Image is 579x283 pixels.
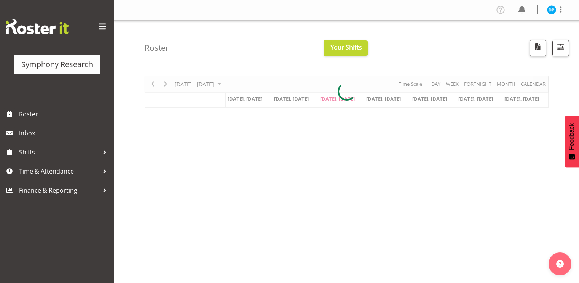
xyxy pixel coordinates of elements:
button: Filter Shifts [552,40,569,56]
button: Download a PDF of the roster according to the set date range. [530,40,546,56]
img: help-xxl-2.png [556,260,564,268]
img: Rosterit website logo [6,19,69,34]
span: Finance & Reporting [19,185,99,196]
button: Feedback - Show survey [565,116,579,167]
span: Time & Attendance [19,166,99,177]
span: Inbox [19,127,110,139]
div: Symphony Research [21,59,93,70]
span: Your Shifts [330,43,362,51]
h4: Roster [145,43,169,52]
span: Shifts [19,146,99,158]
button: Your Shifts [324,40,368,56]
span: Roster [19,108,110,120]
img: divyadeep-parmar11611.jpg [547,5,556,14]
span: Feedback [568,123,575,150]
